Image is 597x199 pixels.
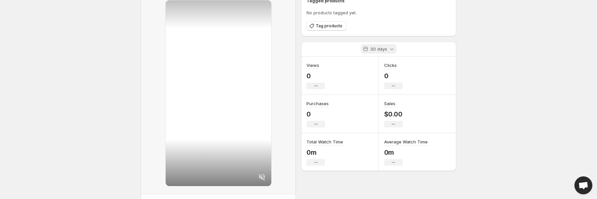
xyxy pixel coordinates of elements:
h3: Average Watch Time [384,138,428,145]
p: 0m [384,148,428,156]
h3: Clicks [384,62,397,69]
h3: Total Watch Time [306,138,343,145]
h3: Views [306,62,319,69]
p: 0 [306,110,329,118]
button: Tag products [306,21,346,31]
h3: Sales [384,100,395,107]
span: Tag products [316,23,342,29]
p: 0 [384,72,403,80]
div: Open chat [574,176,592,194]
p: No products tagged yet. [306,9,451,16]
p: 30 days [370,46,387,52]
p: $0.00 [384,110,403,118]
h3: Purchases [306,100,329,107]
p: 0 [306,72,325,80]
p: 0m [306,148,343,156]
